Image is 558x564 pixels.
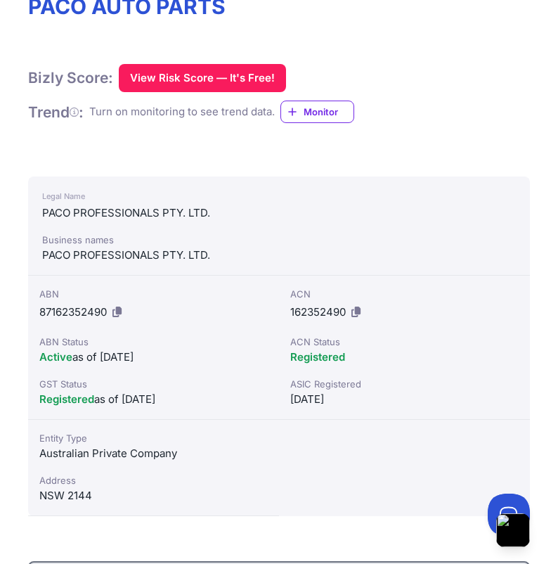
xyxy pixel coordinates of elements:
div: Turn on monitoring to see trend data. [89,104,275,120]
span: Registered [290,350,345,364]
button: View Risk Score — It's Free! [119,64,286,92]
div: as of [DATE] [39,349,268,366]
div: Australian Private Company [39,445,268,462]
span: 162352490 [290,305,346,319]
div: GST Status [39,377,268,391]
h1: Bizly Score: [28,68,113,87]
span: Monitor [304,105,353,119]
span: 87162352490 [39,305,107,319]
div: ACN [290,287,519,301]
div: Address [39,473,268,487]
div: as of [DATE] [39,391,268,408]
div: NSW 2144 [39,487,268,504]
div: Legal Name [42,188,516,205]
span: Registered [39,392,94,406]
div: Business names [42,233,516,247]
div: ACN Status [290,335,519,349]
iframe: Toggle Customer Support [488,494,530,536]
div: ASIC Registered [290,377,519,391]
div: ABN [39,287,268,301]
span: Active [39,350,72,364]
div: ABN Status [39,335,268,349]
div: Entity Type [39,431,268,445]
div: PACO PROFESSIONALS PTY. LTD. [42,205,516,222]
h1: Trend : [28,103,84,122]
div: [DATE] [290,391,519,408]
a: Monitor [280,101,354,123]
div: PACO PROFESSIONALS PTY. LTD. [42,247,516,264]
